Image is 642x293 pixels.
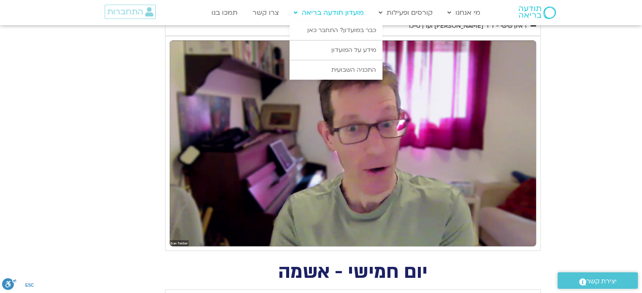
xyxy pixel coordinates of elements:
span: התחברות [107,7,143,16]
a: התחברות [105,5,156,19]
a: התכניה השבועית [290,60,382,80]
a: מי אנחנו [443,5,485,21]
img: תודעה בריאה [519,6,556,19]
h2: יום חמישי - אשמה [165,263,541,281]
div: ראיון שישי - ד"ר [PERSON_NAME] וערן טייכר [407,21,526,31]
a: קורסים ופעילות [374,5,437,21]
a: יצירת קשר [558,272,638,289]
span: יצירת קשר [586,276,617,287]
a: צרו קשר [248,5,283,21]
a: מועדון תודעה בריאה [290,5,368,21]
summary: ראיון שישי - ד"ר [PERSON_NAME] וערן טייכר [165,16,541,36]
a: תמכו בנו [207,5,242,21]
a: מידע על המועדון [290,40,382,60]
a: כבר במועדון? התחבר כאן [290,21,382,40]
